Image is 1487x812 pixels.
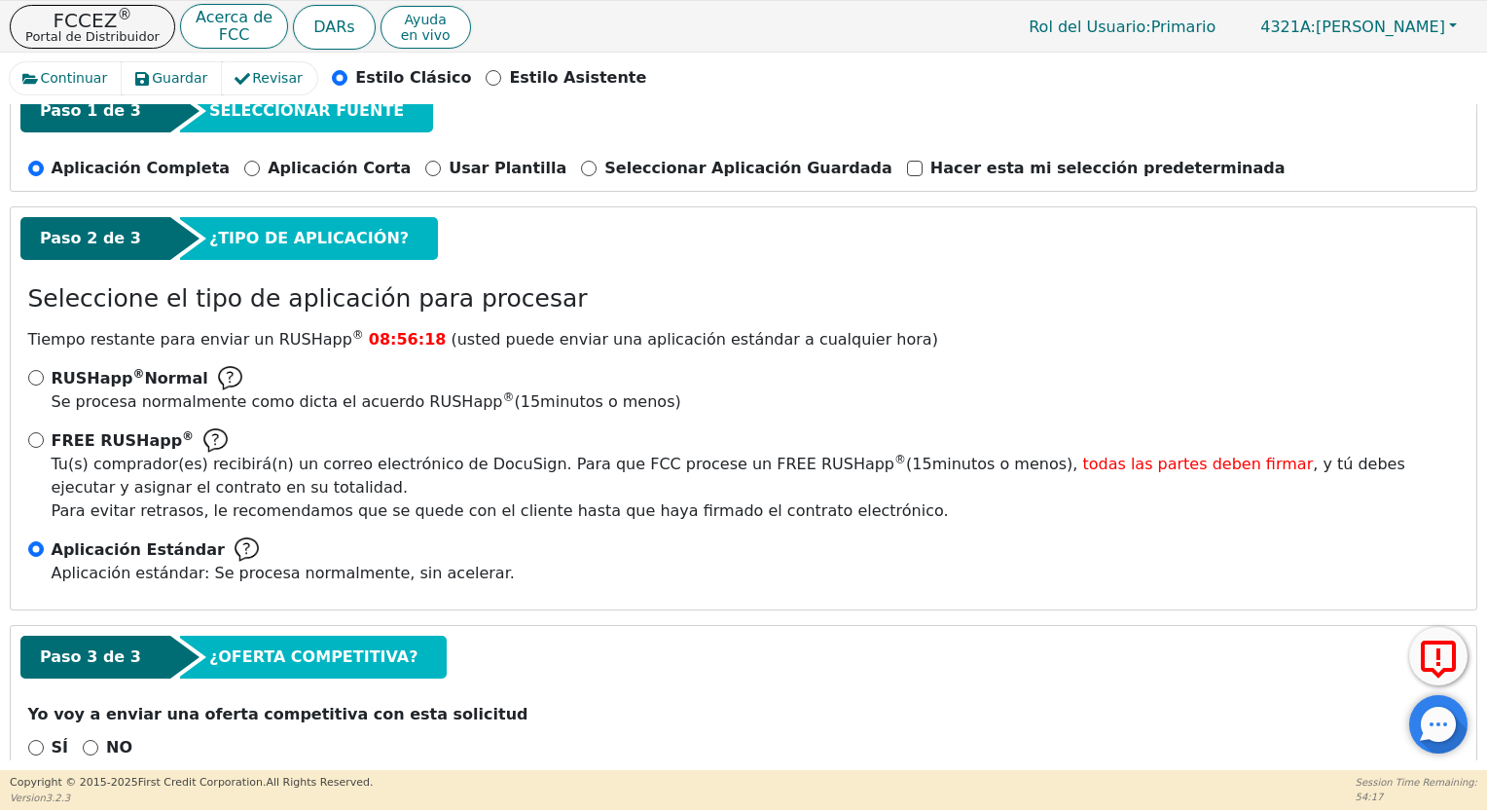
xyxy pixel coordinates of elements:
p: Aplicación Completa [52,157,231,180]
span: Continuar [41,68,108,89]
p: Copyright © 2015- 2025 First Credit Corporation. [10,775,373,792]
span: Tiempo restante para enviar un RUSHapp [28,330,364,349]
span: Paso 2 de 3 [40,227,141,250]
p: Estilo Asistente [509,66,646,90]
button: FCCEZ®Portal de Distribuidor [10,5,175,49]
span: All Rights Reserved. [266,776,373,789]
p: FCCEZ [25,11,160,30]
button: Reportar Error a FCC [1409,627,1468,685]
span: ¿OFERTA COMPETITIVA? [209,646,418,669]
button: 4321A:[PERSON_NAME] [1240,12,1477,42]
span: Paso 1 de 3 [40,99,141,123]
button: Guardar [122,62,223,94]
span: Guardar [152,68,207,89]
button: Acerca deFCC [180,4,288,50]
p: NO [106,736,132,759]
p: FCC [196,27,272,43]
span: 08:56:18 [369,330,447,349]
span: Rol del Usuario : [1029,18,1150,36]
span: ¿TIPO DE APLICACIÓN? [209,227,409,250]
span: Tu(s) comprador(es) recibirá(n) un correo electrónico de DocuSign. Para que FCC procese un FREE R... [52,455,1405,497]
span: todas las partes deben firmar [1082,455,1313,473]
p: Hacer esta mi selección predeterminada [930,157,1286,180]
button: Revisar [222,62,318,94]
p: Estilo Clásico [355,66,471,90]
p: SÍ [52,736,68,759]
img: Help Bubble [218,366,242,390]
span: en vivo [401,27,451,43]
sup: ® [132,367,144,381]
sup: ® [117,6,131,23]
sup: ® [352,328,364,342]
p: 54:17 [1356,790,1477,804]
span: 4321A: [1260,18,1316,36]
p: Aplicación Corta [268,157,411,180]
button: Ayudaen vivo [381,6,471,49]
sup: ® [894,453,906,466]
span: SELECCIONAR FUENTE [209,99,404,123]
p: Session Time Remaining: [1356,775,1477,790]
h3: Seleccione el tipo de aplicación para procesar [28,284,588,314]
a: Rol del Usuario:Primario [1009,8,1235,46]
span: FREE RUSHapp [52,431,195,450]
button: Continuar [10,62,123,94]
p: Yo voy a enviar una oferta competitiva con esta solicitud [28,703,1460,726]
span: Para evitar retrasos, le recomendamos que se quede con el cliente hasta que haya firmado el contr... [52,453,1460,523]
span: Aplicación estándar: Se procesa normalmente, sin acelerar. [52,564,515,582]
sup: ® [503,390,515,404]
sup: ® [182,429,194,443]
span: [PERSON_NAME] [1260,18,1445,36]
p: Primario [1009,8,1235,46]
p: Version 3.2.3 [10,791,373,805]
span: Ayuda [401,12,451,27]
p: Acerca de [196,10,272,25]
img: Help Bubble [203,428,228,453]
p: Usar Plantilla [449,157,566,180]
img: Help Bubble [235,537,259,562]
span: (usted puede enviar una aplicación estándar a cualquier hora) [451,330,937,349]
p: Portal de Distribuidor [25,30,160,43]
span: Aplicación Estándar [52,538,225,562]
span: Paso 3 de 3 [40,646,141,669]
span: RUSHapp Normal [52,369,208,388]
button: DARs [293,5,375,50]
p: Seleccionar Aplicación Guardada [604,157,892,180]
span: Revisar [252,68,303,89]
span: Se procesa normalmente como dicta el acuerdo RUSHapp ( 15 minutos o menos) [52,392,681,411]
